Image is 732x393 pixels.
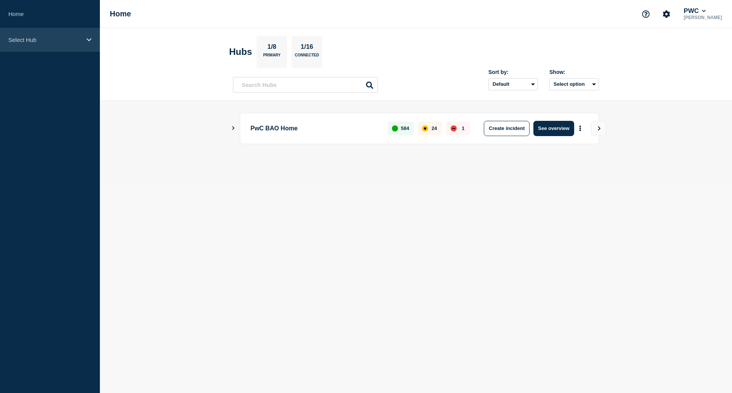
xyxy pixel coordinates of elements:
[591,121,606,136] button: View
[401,125,409,131] p: 584
[265,43,279,53] p: 1/8
[263,53,281,61] p: Primary
[110,10,131,18] h1: Home
[658,6,674,22] button: Account settings
[233,77,378,93] input: Search Hubs
[298,43,316,53] p: 1/16
[392,125,398,132] div: up
[462,125,464,131] p: 1
[295,53,319,61] p: Connected
[549,69,599,75] div: Show:
[575,121,585,135] button: More actions
[8,37,82,43] p: Select Hub
[432,125,437,131] p: 24
[549,78,599,90] button: Select option
[488,78,538,90] select: Sort by
[488,69,538,75] div: Sort by:
[231,125,235,131] button: Show Connected Hubs
[250,121,379,136] p: PwC BAO Home
[638,6,654,22] button: Support
[229,47,252,57] h2: Hubs
[682,15,724,20] p: [PERSON_NAME]
[484,121,530,136] button: Create incident
[533,121,574,136] button: See overview
[682,7,707,15] button: PWC
[422,125,428,132] div: affected
[451,125,457,132] div: down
